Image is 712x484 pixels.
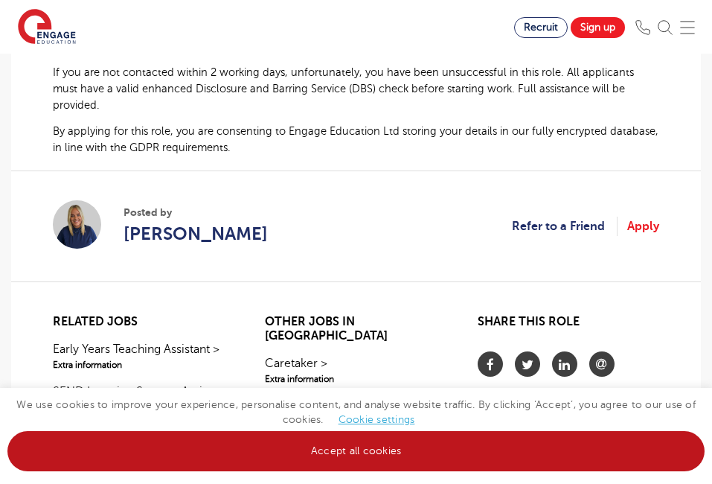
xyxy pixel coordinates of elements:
h2: Other jobs in [GEOGRAPHIC_DATA] [265,315,447,343]
a: Cookie settings [339,414,415,425]
span: Extra information [265,372,447,386]
span: By applying for this role, you are consenting to Engage Education Ltd storing your details in our... [53,125,658,153]
span: Extra information [53,358,235,372]
a: Apply [627,217,659,236]
a: Accept all cookies [7,431,705,471]
img: Search [658,20,673,35]
span: We use cookies to improve your experience, personalise content, and analyse website traffic. By c... [7,399,705,456]
a: Refer to a Friend [512,217,618,236]
a: Recruit [514,17,568,38]
a: Early Years Teaching Assistant >Extra information [53,340,235,372]
a: Caretaker >Extra information [265,354,447,386]
span: If you are not contacted within 2 working days, unfortunately, you have been unsuccessful in this... [53,66,634,111]
img: Engage Education [18,9,76,46]
img: Phone [635,20,650,35]
a: SEND Learning Support Assistant, [GEOGRAPHIC_DATA], [GEOGRAPHIC_DATA], >Extra information [53,383,235,450]
h2: Related jobs [53,315,235,329]
span: Recruit [524,22,558,33]
h2: Share this role [478,315,660,337]
span: Posted by [124,205,268,220]
a: [PERSON_NAME] [124,220,268,247]
img: Mobile Menu [680,20,695,35]
a: Sign up [571,17,625,38]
